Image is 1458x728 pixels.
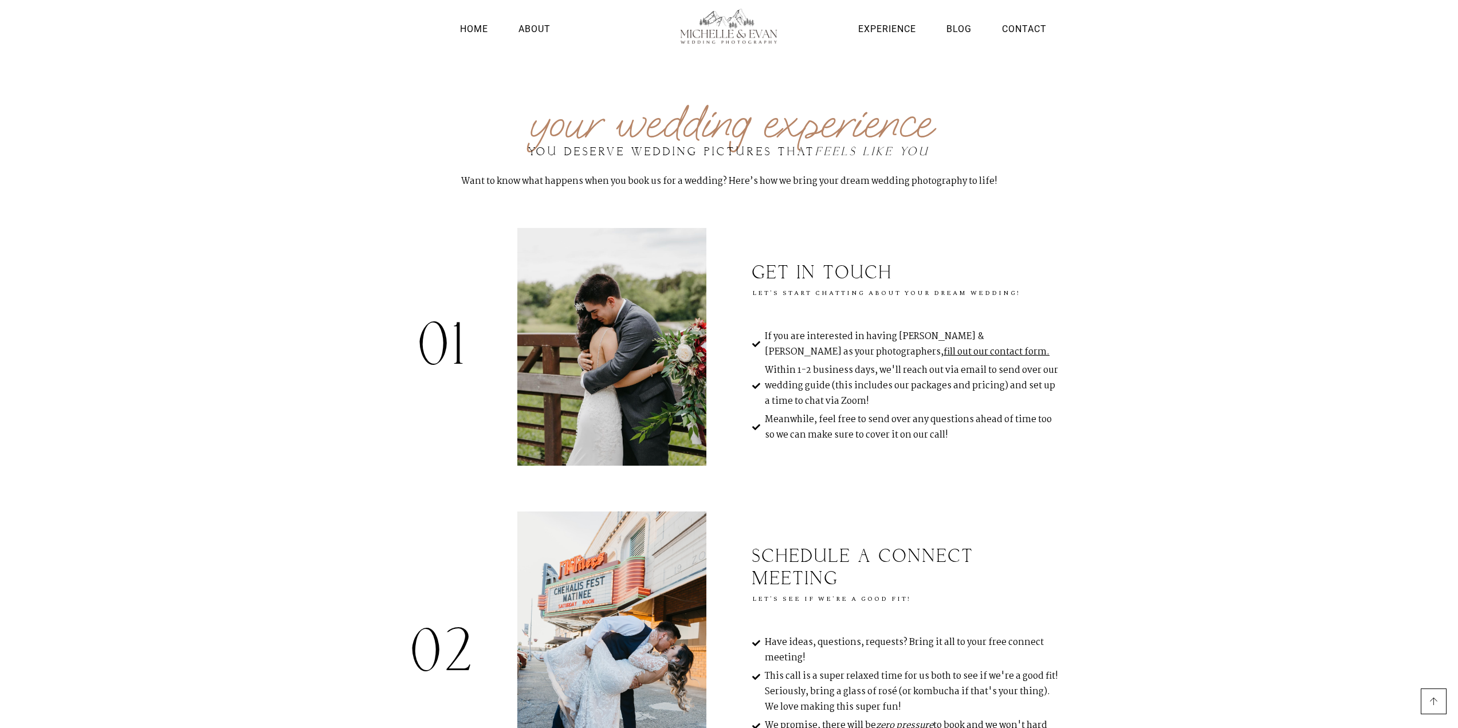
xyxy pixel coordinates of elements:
[752,546,1062,591] h2: schedule a connect meeting
[815,145,857,159] i: feels
[752,363,1062,409] a: Within 1-2 business days, we'll reach out via email to send over our wedding guide (this includes...
[400,99,1059,147] h2: your wedding experience
[400,147,1059,158] h3: you deserve wedding pictures that
[944,345,1050,359] u: fill out our contact form.
[762,363,1062,409] span: Within 1-2 business days, we'll reach out via email to send over our wedding guide (this includes...
[762,412,1062,443] span: Meanwhile, feel free to send over any questions ahead of time too so we can make sure to cover it...
[752,329,1062,360] a: If you are interested in having [PERSON_NAME] & [PERSON_NAME] as your photographers,fill out our ...
[457,21,491,37] a: Home
[752,262,1062,285] h2: Get In Touch
[944,21,974,37] a: Blog
[762,668,1062,715] span: This call is a super relaxed time for us both to see if we're a good fit! Seriously, bring a glas...
[863,145,930,159] i: like you
[855,21,919,37] a: Experience
[752,594,911,604] span: let's see if we're a good fit!
[516,21,553,37] a: About
[752,288,1020,298] span: let's start chatting about your dream wedding!
[762,635,1062,666] span: Have ideas, questions, requests? Bring it all to your free connect meeting!
[999,21,1050,37] a: Contact
[394,625,495,682] h2: 02
[394,318,495,376] h2: 01
[400,163,1059,199] p: Want to know what happens when you book us for a wedding? Here’s how we bring your dream wedding ...
[752,412,1062,443] a: Meanwhile, feel free to send over any questions ahead of time too so we can make sure to cover it...
[762,329,1062,360] span: If you are interested in having [PERSON_NAME] & [PERSON_NAME] as your photographers,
